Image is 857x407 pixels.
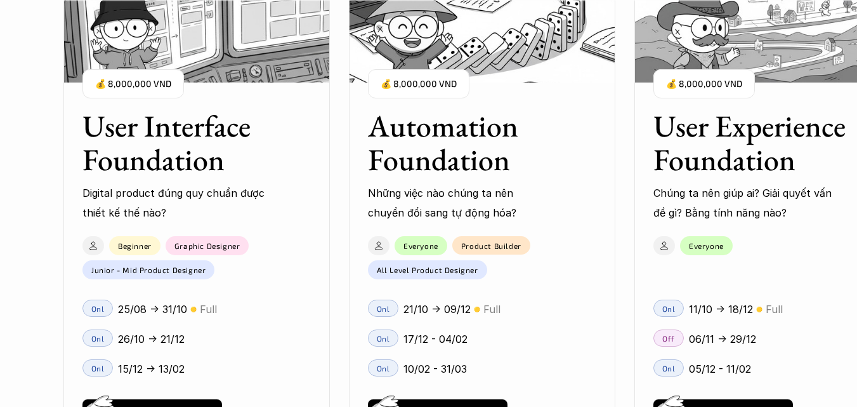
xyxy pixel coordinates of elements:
p: Everyone [689,241,724,250]
p: Onl [662,364,676,373]
p: 💰 8,000,000 VND [381,76,457,93]
p: Những việc nào chúng ta nên chuyển đổi sang tự động hóa? [368,183,552,222]
p: 🟡 [190,305,197,314]
p: 11/10 -> 18/12 [689,300,753,319]
p: Digital product đúng quy chuẩn được thiết kế thế nào? [82,183,266,222]
p: 15/12 -> 13/02 [118,359,185,378]
p: 06/11 -> 29/12 [689,330,756,349]
p: Onl [662,304,676,313]
p: 26/10 -> 21/12 [118,330,185,349]
p: 10/02 - 31/03 [403,359,467,378]
p: Everyone [403,241,438,250]
h3: Automation Foundation [368,109,565,177]
p: 21/10 -> 09/12 [403,300,471,319]
p: Full [483,300,500,319]
p: Graphic Designer [174,241,240,250]
p: Product Builder [461,241,521,250]
p: Full [766,300,783,319]
p: All Level Product Designer [377,265,478,274]
p: 🟡 [756,305,762,314]
p: Onl [377,304,390,313]
p: 💰 8,000,000 VND [666,76,742,93]
p: Full [200,300,217,319]
p: 17/12 - 04/02 [403,330,468,349]
h3: User Interface Foundation [82,109,279,177]
p: 🟡 [474,305,480,314]
p: Junior - Mid Product Designer [91,265,206,274]
p: Onl [377,364,390,373]
p: Beginner [118,241,152,250]
p: Chúng ta nên giúp ai? Giải quyết vấn đề gì? Bằng tính năng nào? [653,183,837,222]
p: 05/12 - 11/02 [689,359,751,378]
p: Onl [377,334,390,343]
h3: User Experience Foundation [653,109,850,177]
p: 💰 8,000,000 VND [95,76,171,93]
p: 25/08 -> 31/10 [118,300,187,319]
p: Off [662,334,675,343]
